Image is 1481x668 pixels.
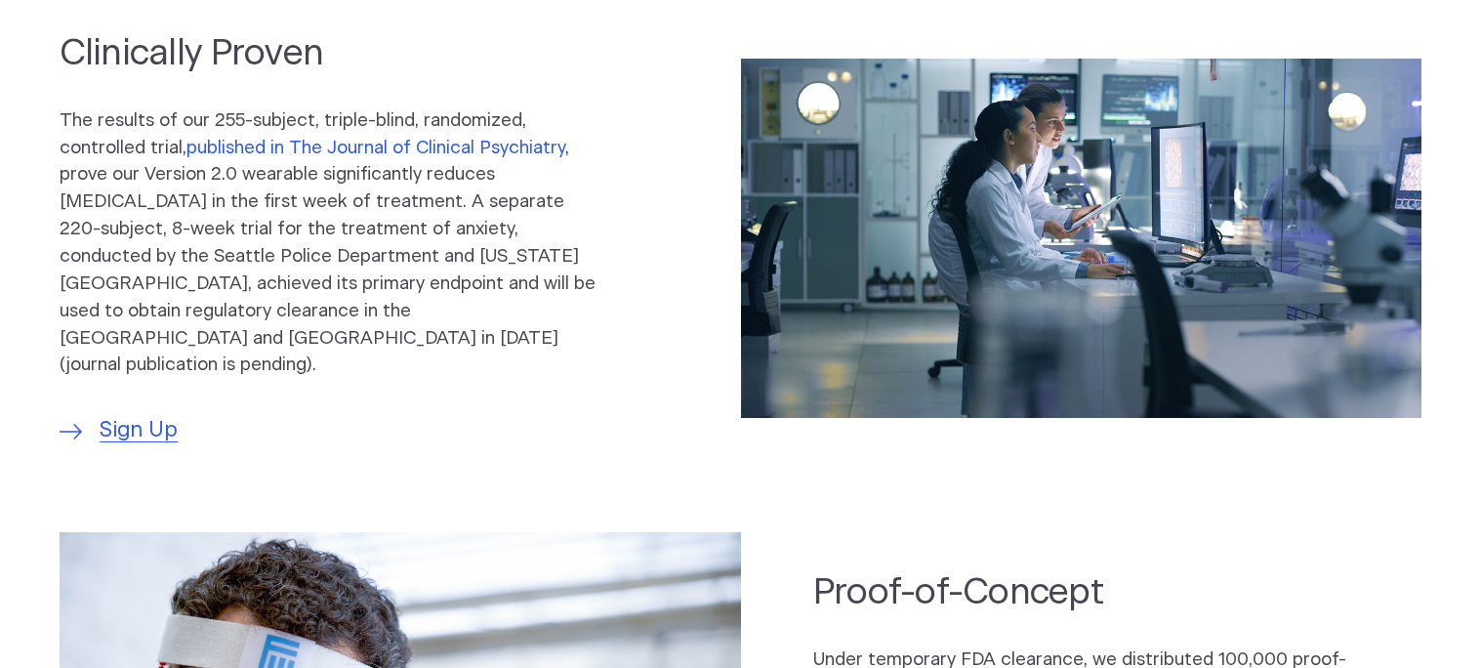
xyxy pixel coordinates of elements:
[60,107,596,379] p: The results of our 255-subject, triple-blind, randomized, controlled trial, , prove our Version 2...
[186,139,565,157] a: published in The Journal of Clinical Psychiatry
[60,415,179,447] a: Sign Up
[813,568,1349,616] h2: Proof-of-Concept
[60,29,596,77] h2: Clinically Proven
[100,415,178,447] span: Sign Up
